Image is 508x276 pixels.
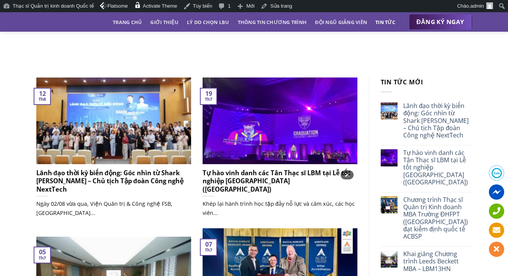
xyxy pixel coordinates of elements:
span: Tin tức mới [381,78,424,86]
a: Lãnh đạo thời kỳ biến động: Góc nhìn từ Shark [PERSON_NAME] – Chủ tịch Tập đoàn Công nghệ NextTech [403,102,472,139]
a: ĐĂNG KÝ NGAY [409,15,472,30]
a: Giới thiệu [150,15,179,29]
a: Khai giảng Chương trình Leeds Beckett MBA – LBM13HN [403,250,472,273]
a: Lãnh đạo thời kỳ biến động: Góc nhìn từ Shark [PERSON_NAME] – Chủ tịch Tập đoàn Công nghệ NextTec... [36,77,191,225]
a: Đội ngũ giảng viên [315,15,367,29]
a: Tin tức [375,15,395,29]
a: Tự hào vinh danh các Tân Thạc sĩ LBM tại Lễ tốt nghiệp [GEOGRAPHIC_DATA] ([GEOGRAPHIC_DATA]) [403,149,472,186]
p: Ngày 02/08 vừa qua, Viện Quản trị & Công nghệ FSB, [GEOGRAPHIC_DATA]... [36,199,191,217]
h5: Tự hào vinh danh các Tân Thạc sĩ LBM tại Lễ tốt nghiệp [GEOGRAPHIC_DATA] ([GEOGRAPHIC_DATA]) [203,169,357,194]
a: Chương trình Thạc sĩ Quản trị Kinh doanh MBA Trường ĐHFPT ([GEOGRAPHIC_DATA]) đạt kiểm định quốc ... [403,196,472,240]
a: Trang chủ [113,15,142,29]
a: Thông tin chương trình [238,15,307,29]
span: ĐĂNG KÝ NGAY [417,17,464,27]
span: admin [471,3,484,9]
h5: Lãnh đạo thời kỳ biến động: Góc nhìn từ Shark [PERSON_NAME] – Chủ tịch Tập đoàn Công nghệ NextTech [36,169,191,194]
p: Khép lại hành trình học tập đầy nỗ lực và cảm xúc, các học viên... [203,199,357,217]
a: Tự hào vinh danh các Tân Thạc sĩ LBM tại Lễ tốt nghiệp [GEOGRAPHIC_DATA] ([GEOGRAPHIC_DATA]) Khép... [203,77,357,225]
a: Lý do chọn LBU [187,15,229,29]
